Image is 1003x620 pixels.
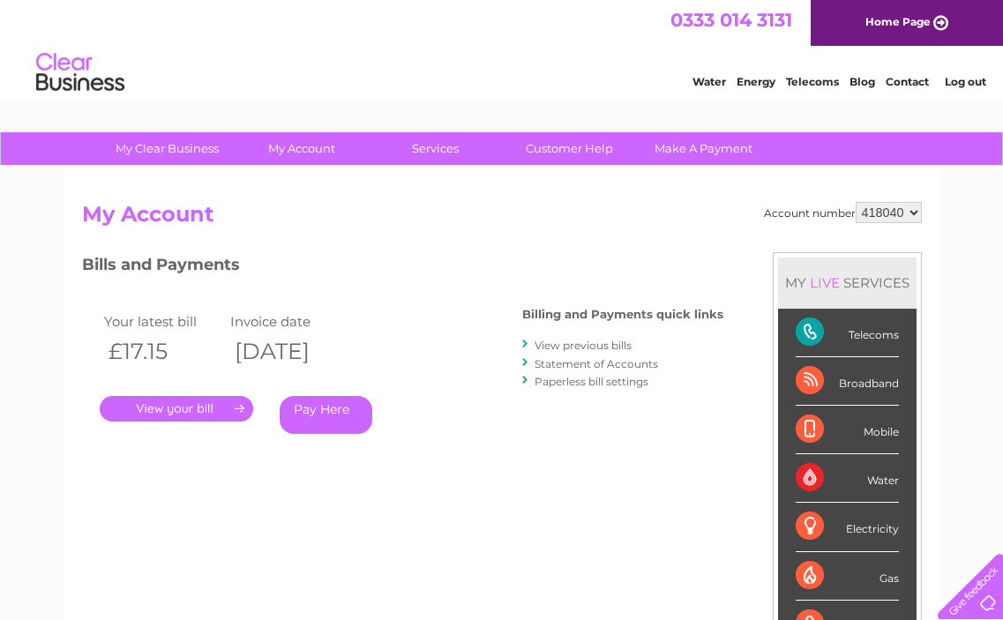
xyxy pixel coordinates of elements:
a: Paperless bill settings [535,375,648,388]
a: Blog [850,75,875,88]
td: Your latest bill [100,310,227,333]
a: Customer Help [497,132,642,165]
a: View previous bills [535,339,632,352]
a: . [100,396,253,422]
div: Clear Business is a trading name of Verastar Limited (registered in [GEOGRAPHIC_DATA] No. 3667643... [86,10,919,86]
a: Energy [737,75,775,88]
a: Make A Payment [631,132,776,165]
a: Log out [945,75,986,88]
div: LIVE [806,274,843,291]
h2: My Account [82,202,922,235]
div: Water [796,454,899,503]
h4: Billing and Payments quick links [522,308,723,321]
a: Contact [886,75,929,88]
div: Gas [796,552,899,601]
div: Broadband [796,357,899,406]
a: Services [363,132,508,165]
th: £17.15 [100,333,227,370]
a: Water [692,75,726,88]
a: My Clear Business [94,132,240,165]
div: Account number [764,202,922,223]
th: [DATE] [226,333,353,370]
h3: Bills and Payments [82,252,723,283]
a: 0333 014 3131 [670,9,792,31]
a: Statement of Accounts [535,357,658,370]
td: Invoice date [226,310,353,333]
div: Telecoms [796,309,899,357]
div: Electricity [796,503,899,551]
a: My Account [228,132,374,165]
a: Telecoms [786,75,839,88]
img: logo.png [35,46,125,100]
div: MY SERVICES [778,258,917,308]
a: Pay Here [280,396,372,434]
div: Mobile [796,406,899,454]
